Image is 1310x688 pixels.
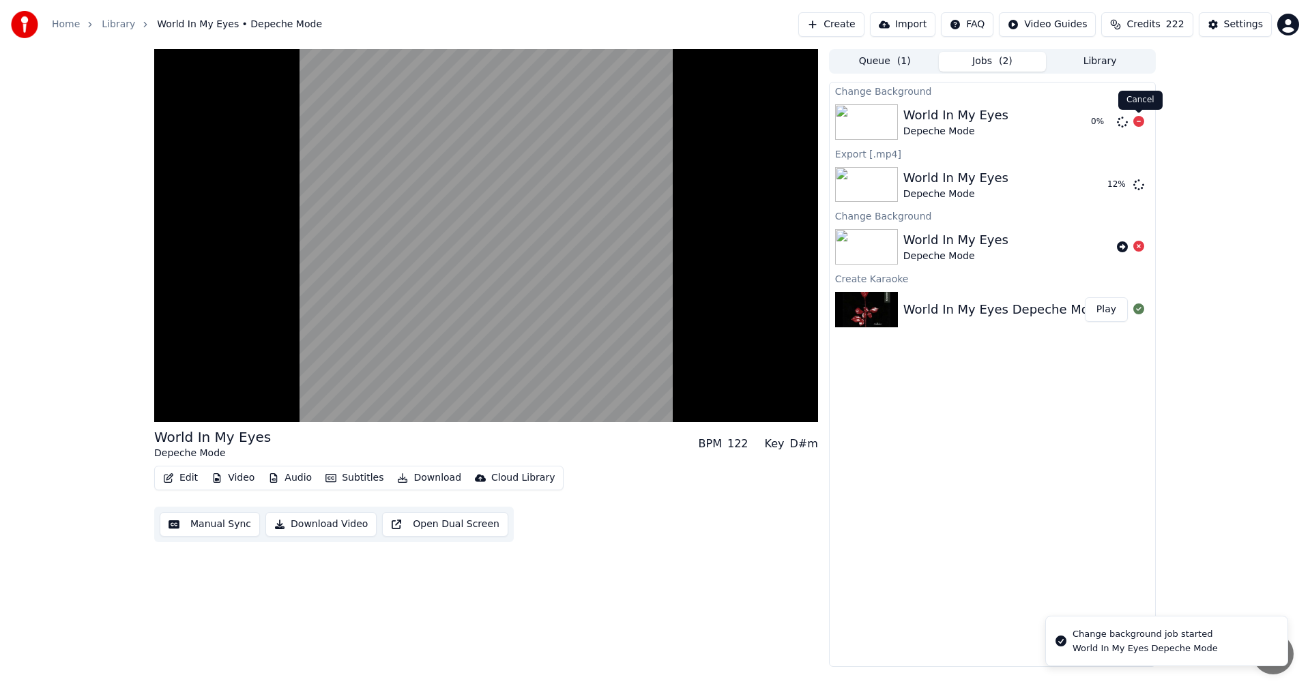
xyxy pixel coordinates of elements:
span: 222 [1166,18,1184,31]
div: Depeche Mode [903,125,1008,138]
div: World In My Eyes [903,106,1008,125]
div: Change background job started [1073,627,1218,641]
button: Create [798,12,864,37]
button: Library [1046,52,1154,72]
button: Edit [158,468,203,488]
div: Depeche Mode [903,250,1008,263]
button: Audio [263,468,317,488]
div: 12 % [1107,179,1128,190]
div: Cloud Library [491,471,555,485]
button: Download Video [265,512,377,537]
button: Jobs [939,52,1047,72]
button: Open Dual Screen [382,512,508,537]
nav: breadcrumb [52,18,322,31]
span: ( 1 ) [897,55,911,68]
div: Cancel [1118,91,1163,110]
button: Import [870,12,935,37]
img: youka [11,11,38,38]
div: D#m [790,436,818,452]
button: Manual Sync [160,512,260,537]
span: World In My Eyes • Depeche Mode [157,18,322,31]
a: Library [102,18,135,31]
div: World In My Eyes [903,168,1008,188]
div: Change Background [830,207,1155,224]
span: Credits [1126,18,1160,31]
button: Video Guides [999,12,1096,37]
div: Key [765,436,785,452]
div: 0 % [1091,117,1111,128]
div: Export [.mp4] [830,145,1155,162]
button: Subtitles [320,468,389,488]
button: Credits222 [1101,12,1193,37]
a: Home [52,18,80,31]
div: Change Background [830,83,1155,99]
div: Create Karaoke [830,270,1155,286]
div: Depeche Mode [154,447,271,460]
button: FAQ [941,12,993,37]
div: World In My Eyes Depeche Mode [903,300,1104,319]
button: Download [392,468,467,488]
button: Settings [1199,12,1272,37]
button: Play [1085,297,1128,322]
span: ( 2 ) [999,55,1013,68]
div: Depeche Mode [903,188,1008,201]
div: 122 [727,436,748,452]
div: World In My Eyes Depeche Mode [1073,642,1218,655]
button: Video [206,468,260,488]
div: Settings [1224,18,1263,31]
button: Queue [831,52,939,72]
div: World In My Eyes [903,230,1008,250]
div: World In My Eyes [154,428,271,447]
div: BPM [699,436,722,452]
